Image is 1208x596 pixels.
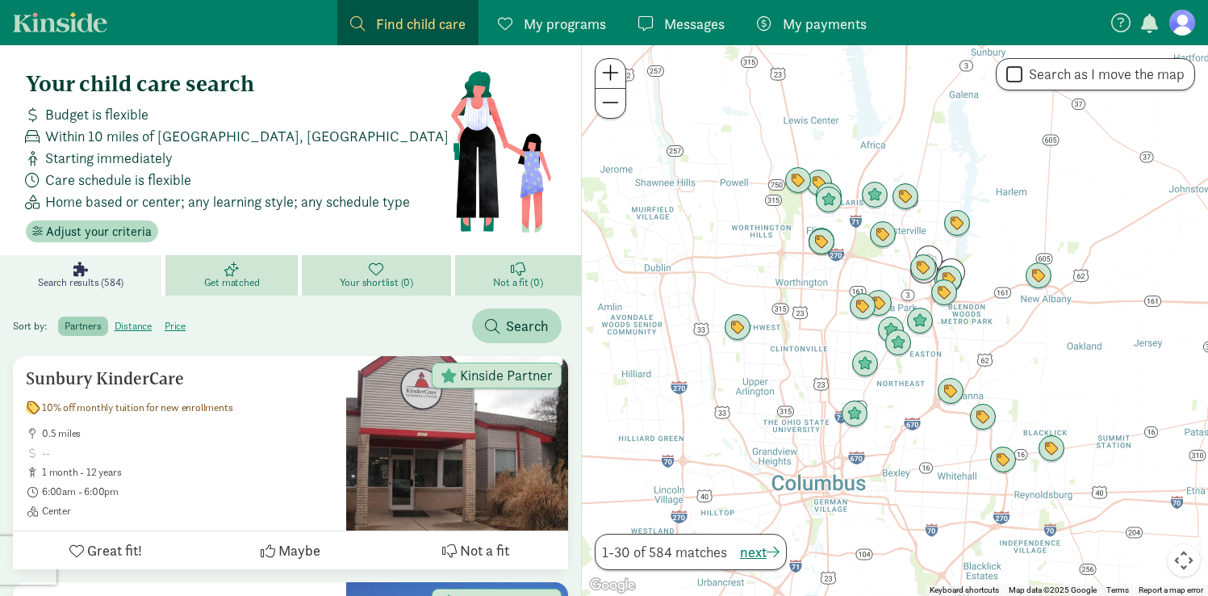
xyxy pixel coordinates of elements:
[524,13,606,35] span: My programs
[204,276,260,289] span: Get matched
[506,315,549,337] span: Search
[930,585,999,596] button: Keyboard shortcuts
[969,404,997,431] div: Click to see details
[278,539,320,561] span: Maybe
[783,13,867,35] span: My payments
[784,167,812,195] div: Click to see details
[1139,586,1203,594] a: Report a map error
[42,427,333,440] span: 0.5 miles
[815,187,842,214] div: Click to see details
[165,255,301,296] a: Get matched
[935,266,963,293] div: Click to see details
[930,256,958,283] div: Click to see details
[849,293,876,321] div: Click to see details
[38,276,123,289] span: Search results (584)
[808,229,835,256] div: Click to see details
[26,220,158,243] button: Adjust your criteria
[46,222,152,241] span: Adjust your criteria
[460,539,509,561] span: Not a fit
[383,531,568,569] button: Not a fit
[58,317,107,336] label: partners
[937,378,964,405] div: Click to see details
[42,505,333,518] span: Center
[815,183,842,210] div: Click to see details
[1106,586,1129,594] a: Terms (opens in new tab)
[869,221,897,249] div: Click to see details
[493,276,542,289] span: Not a fit (0)
[455,255,581,296] a: Not a fit (0)
[376,13,466,35] span: Find child care
[158,317,192,336] label: price
[930,279,958,307] div: Click to see details
[724,314,751,342] div: Click to see details
[340,276,413,289] span: Your shortlist (0)
[302,255,456,296] a: Your shortlist (0)
[1038,435,1065,463] div: Click to see details
[586,575,639,596] a: Open this area in Google Maps (opens a new window)
[851,350,879,378] div: Click to see details
[42,485,333,498] span: 6:00am - 6:00pm
[42,466,333,479] span: 1 month - 12 years
[906,308,934,335] div: Click to see details
[42,401,232,414] span: 10% off monthly tuition for new enrollments
[45,103,148,125] span: Budget is flexible
[1168,544,1200,577] button: Map camera controls
[13,531,198,569] button: Great fit!
[865,290,892,317] div: Click to see details
[884,329,912,357] div: Click to see details
[1022,65,1185,84] label: Search as I move the map
[1009,586,1097,594] span: Map data ©2025 Google
[664,13,725,35] span: Messages
[909,254,937,282] div: Click to see details
[740,541,780,563] button: next
[13,319,56,333] span: Sort by:
[460,368,553,383] span: Kinside Partner
[602,541,727,563] span: 1-30 of 584 matches
[586,575,639,596] img: Google
[26,71,449,97] h4: Your child care search
[877,317,905,344] div: Click to see details
[938,258,965,286] div: Click to see details
[26,369,333,388] h5: Sunbury KinderCare
[87,539,142,561] span: Great fit!
[841,401,868,428] div: Click to see details
[861,182,888,209] div: Click to see details
[45,125,449,147] span: Within 10 miles of [GEOGRAPHIC_DATA], [GEOGRAPHIC_DATA]
[808,228,835,255] div: Click to see details
[13,12,107,32] a: Kinside
[45,169,191,191] span: Care schedule is flexible
[892,183,919,211] div: Click to see details
[943,210,971,237] div: Click to see details
[472,308,562,343] button: Search
[45,191,410,212] span: Home based or center; any learning style; any schedule type
[108,317,158,336] label: distance
[1025,262,1052,290] div: Click to see details
[915,246,943,273] div: Click to see details
[805,170,833,197] div: Click to see details
[198,531,382,569] button: Maybe
[989,447,1017,474] div: Click to see details
[45,147,173,169] span: Starting immediately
